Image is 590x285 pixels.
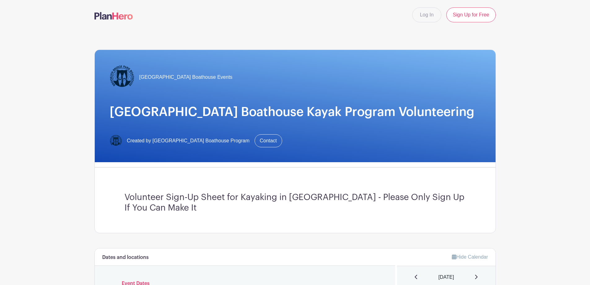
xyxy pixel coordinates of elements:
a: Hide Calendar [452,254,488,260]
h3: Volunteer Sign-Up Sheet for Kayaking in [GEOGRAPHIC_DATA] - Please Only Sign Up If You Can Make It [125,192,466,213]
img: Logo-Title.png [110,65,134,90]
span: [GEOGRAPHIC_DATA] Boathouse Events [139,73,233,81]
a: Log In [412,7,441,22]
a: Sign Up for Free [446,7,496,22]
span: Created by [GEOGRAPHIC_DATA] Boathouse Program [127,137,250,145]
h6: Dates and locations [102,255,149,261]
h1: [GEOGRAPHIC_DATA] Boathouse Kayak Program Volunteering [110,105,481,119]
span: [DATE] [439,274,454,281]
img: logo-507f7623f17ff9eddc593b1ce0a138ce2505c220e1c5a4e2b4648c50719b7d32.svg [94,12,133,20]
img: Logo-Title.png [110,135,122,147]
a: Contact [255,134,282,147]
